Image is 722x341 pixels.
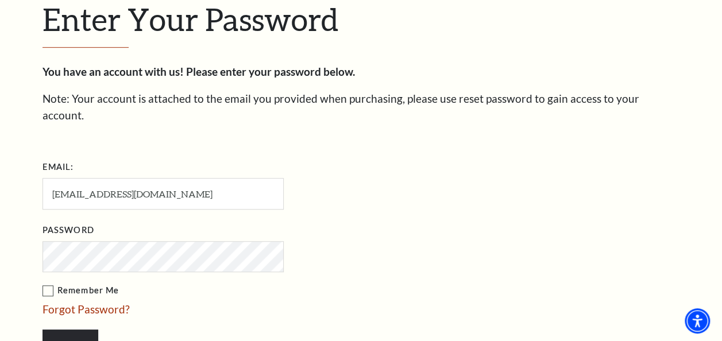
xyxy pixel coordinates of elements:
input: Required [43,178,284,210]
div: Accessibility Menu [685,308,710,334]
p: Note: Your account is attached to the email you provided when purchasing, please use reset passwo... [43,91,680,123]
span: Enter Your Password [43,1,338,37]
label: Password [43,223,94,238]
strong: Please enter your password below. [186,65,355,78]
label: Email: [43,160,74,175]
strong: You have an account with us! [43,65,184,78]
label: Remember Me [43,284,399,298]
a: Forgot Password? [43,303,130,316]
